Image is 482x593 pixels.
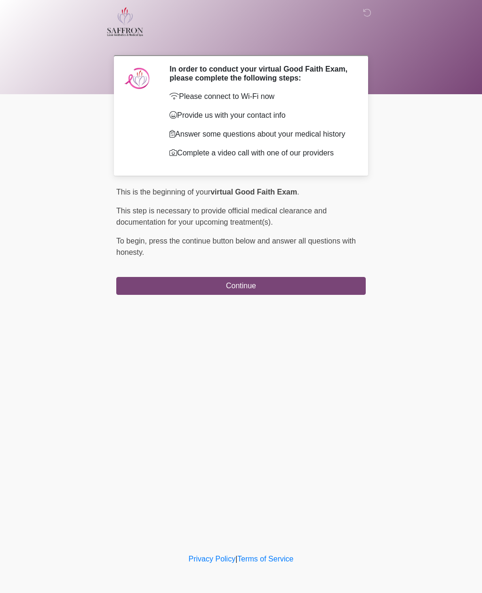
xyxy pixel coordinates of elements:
a: Privacy Policy [189,555,236,563]
img: Saffron Laser Aesthetics and Medical Spa Logo [107,7,144,36]
p: Complete a video call with one of our providers [169,147,352,159]
button: Continue [116,277,366,295]
p: Provide us with your contact info [169,110,352,121]
strong: virtual Good Faith Exam [210,188,297,196]
a: Terms of Service [237,555,293,563]
span: . [297,188,299,196]
p: Answer some questions about your medical history [169,129,352,140]
span: To begin, [116,237,149,245]
h2: In order to conduct your virtual Good Faith Exam, please complete the following steps: [169,65,352,82]
span: This is the beginning of your [116,188,210,196]
span: press the continue button below and answer all questions with honesty. [116,237,356,256]
p: Please connect to Wi-Fi now [169,91,352,102]
a: | [235,555,237,563]
span: This step is necessary to provide official medical clearance and documentation for your upcoming ... [116,207,327,226]
img: Agent Avatar [123,65,152,93]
